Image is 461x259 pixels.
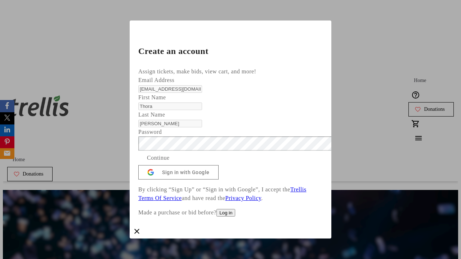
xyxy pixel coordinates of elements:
[138,103,202,110] input: First Name
[138,77,174,83] label: Email Address
[138,85,202,93] input: Email Address
[130,224,144,238] button: Close
[138,94,166,100] label: First Name
[138,112,165,118] label: Last Name
[138,47,323,55] h2: Create an account
[138,129,162,135] label: Password
[216,209,235,217] button: Log in
[138,208,323,217] div: Made a purchase or bid before?
[138,67,323,76] div: Assign tickets, make bids, view cart, and more!
[138,185,323,203] p: By clicking “Sign Up” or “Sign in with Google”, I accept the and have read the .
[225,195,261,201] a: Privacy Policy
[138,120,202,127] input: Last Name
